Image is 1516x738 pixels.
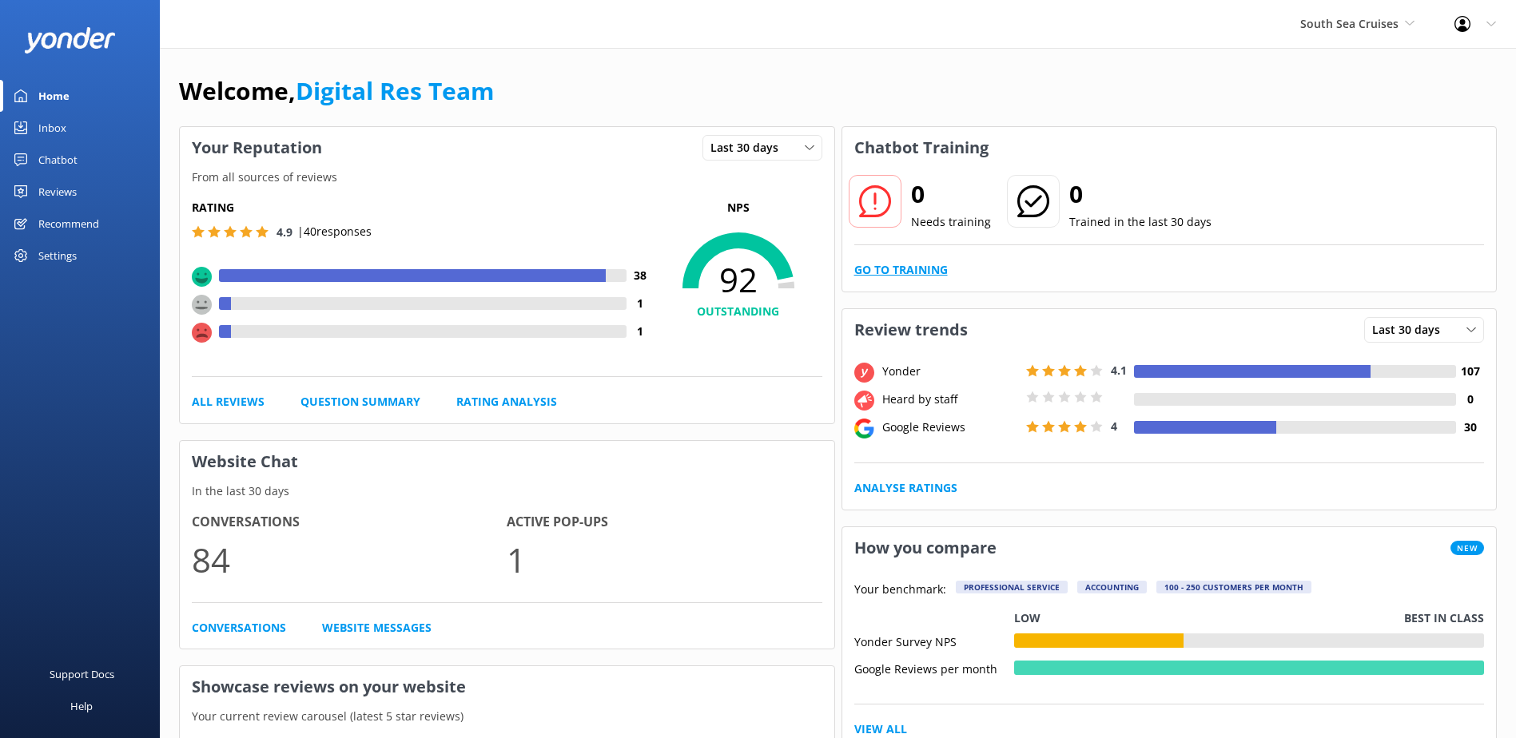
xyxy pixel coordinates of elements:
span: Last 30 days [1372,321,1450,339]
a: View All [854,720,907,738]
p: Low [1014,609,1041,627]
p: 1 [507,533,822,586]
h1: Welcome, [179,72,494,110]
h2: 0 [911,175,991,213]
span: 92 [655,260,822,300]
div: Home [38,80,70,112]
div: Heard by staff [878,391,1022,408]
div: Help [70,690,93,722]
p: Trained in the last 30 days [1069,213,1212,231]
h4: 38 [627,267,655,284]
p: | 40 responses [297,223,372,240]
div: Accounting [1077,581,1147,593]
a: Question Summary [300,393,420,411]
h4: 30 [1456,419,1484,436]
div: Chatbot [38,144,78,176]
p: 84 [192,533,507,586]
h4: Active Pop-ups [507,512,822,533]
a: Go to Training [854,261,948,279]
span: New [1450,541,1484,555]
h3: Your Reputation [180,127,334,169]
h3: Review trends [842,309,980,351]
h4: 1 [627,323,655,340]
a: Conversations [192,619,286,637]
h4: 0 [1456,391,1484,408]
div: Yonder Survey NPS [854,633,1014,648]
div: Google Reviews [878,419,1022,436]
h3: Showcase reviews on your website [180,666,834,708]
div: Professional Service [956,581,1068,593]
a: Analyse Ratings [854,479,957,497]
a: Digital Res Team [296,74,494,107]
div: Yonder [878,363,1022,380]
span: 4 [1111,419,1117,434]
h4: OUTSTANDING [655,303,822,320]
h4: Conversations [192,512,507,533]
a: All Reviews [192,393,265,411]
div: 100 - 250 customers per month [1156,581,1311,593]
p: NPS [655,199,822,216]
h2: 0 [1069,175,1212,213]
span: 4.9 [277,224,292,240]
div: Reviews [38,176,77,208]
span: 4.1 [1111,363,1127,378]
div: Recommend [38,208,99,240]
div: Settings [38,240,77,272]
div: Google Reviews per month [854,661,1014,675]
p: Needs training [911,213,991,231]
p: Your benchmark: [854,581,946,600]
h5: Rating [192,199,655,216]
h3: Chatbot Training [842,127,1001,169]
a: Website Messages [322,619,432,637]
img: yonder-white-logo.png [24,27,116,54]
h4: 107 [1456,363,1484,380]
h4: 1 [627,295,655,312]
h3: How you compare [842,527,1009,569]
p: Best in class [1404,609,1484,627]
span: South Sea Cruises [1300,16,1399,31]
h3: Website Chat [180,441,834,482]
div: Inbox [38,112,66,144]
a: Rating Analysis [456,393,557,411]
p: From all sources of reviews [180,169,834,186]
div: Support Docs [50,658,114,690]
p: Your current review carousel (latest 5 star reviews) [180,708,834,725]
p: In the last 30 days [180,482,834,500]
span: Last 30 days [710,139,788,157]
